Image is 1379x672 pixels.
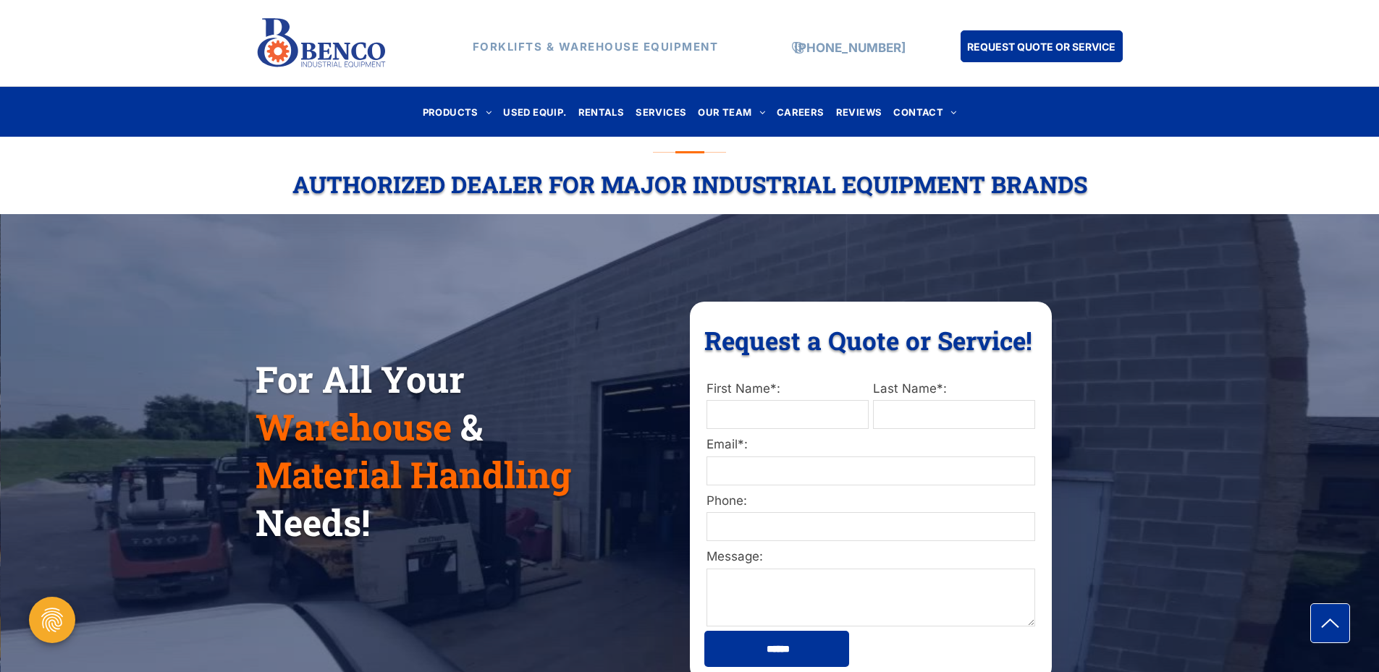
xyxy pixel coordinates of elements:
[630,102,692,122] a: SERVICES
[707,548,1035,566] label: Message:
[292,169,1087,200] span: Authorized Dealer For Major Industrial Equipment Brands
[873,380,1035,399] label: Last Name*:
[830,102,888,122] a: REVIEWS
[707,380,869,399] label: First Name*:
[692,102,771,122] a: OUR TEAM
[256,451,571,498] span: Material Handling
[707,435,1035,454] label: Email*:
[473,40,719,54] strong: FORKLIFTS & WAREHOUSE EQUIPMENT
[887,102,962,122] a: CONTACT
[967,33,1116,60] span: REQUEST QUOTE OR SERVICE
[460,403,483,451] span: &
[417,102,498,122] a: PRODUCTS
[497,102,572,122] a: USED EQUIP.
[961,30,1123,62] a: REQUEST QUOTE OR SERVICE
[573,102,631,122] a: RENTALS
[794,41,906,55] a: [PHONE_NUMBER]
[771,102,830,122] a: CAREERS
[707,492,1035,511] label: Phone:
[256,355,465,403] span: For All Your
[256,403,452,451] span: Warehouse
[256,498,370,546] span: Needs!
[704,323,1032,357] span: Request a Quote or Service!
